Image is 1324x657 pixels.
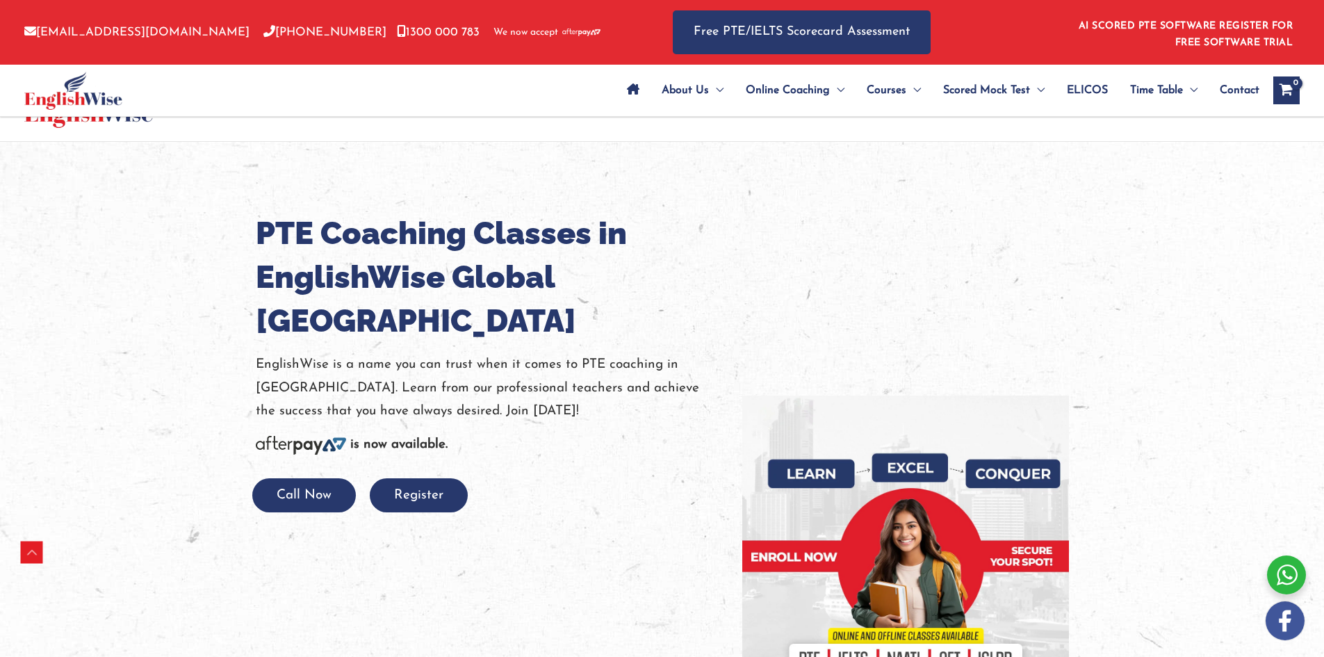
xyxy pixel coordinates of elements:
[867,66,906,115] span: Courses
[24,72,122,110] img: cropped-ew-logo
[370,489,468,502] a: Register
[906,66,921,115] span: Menu Toggle
[1067,66,1108,115] span: ELICOS
[1266,601,1305,640] img: white-facebook.png
[943,66,1030,115] span: Scored Mock Test
[562,29,600,36] img: Afterpay-Logo
[1070,10,1300,55] aside: Header Widget 1
[1183,66,1198,115] span: Menu Toggle
[1119,66,1209,115] a: Time TableMenu Toggle
[673,10,931,54] a: Free PTE/IELTS Scorecard Assessment
[1209,66,1259,115] a: Contact
[256,353,721,423] p: EnglishWise is a name you can trust when it comes to PTE coaching in [GEOGRAPHIC_DATA]. Learn fro...
[709,66,724,115] span: Menu Toggle
[1079,21,1293,48] a: AI SCORED PTE SOFTWARE REGISTER FOR FREE SOFTWARE TRIAL
[830,66,844,115] span: Menu Toggle
[256,436,346,455] img: Afterpay-Logo
[263,26,386,38] a: [PHONE_NUMBER]
[252,478,356,512] button: Call Now
[1030,66,1045,115] span: Menu Toggle
[397,26,480,38] a: 1300 000 783
[256,211,721,343] h1: PTE Coaching Classes in EnglishWise Global [GEOGRAPHIC_DATA]
[24,26,250,38] a: [EMAIL_ADDRESS][DOMAIN_NAME]
[1056,66,1119,115] a: ELICOS
[1130,66,1183,115] span: Time Table
[370,478,468,512] button: Register
[856,66,932,115] a: CoursesMenu Toggle
[1220,66,1259,115] span: Contact
[252,489,356,502] a: Call Now
[746,66,830,115] span: Online Coaching
[735,66,856,115] a: Online CoachingMenu Toggle
[662,66,709,115] span: About Us
[651,66,735,115] a: About UsMenu Toggle
[616,66,1259,115] nav: Site Navigation: Main Menu
[350,438,448,451] b: is now available.
[493,26,558,40] span: We now accept
[932,66,1056,115] a: Scored Mock TestMenu Toggle
[1273,76,1300,104] a: View Shopping Cart, empty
